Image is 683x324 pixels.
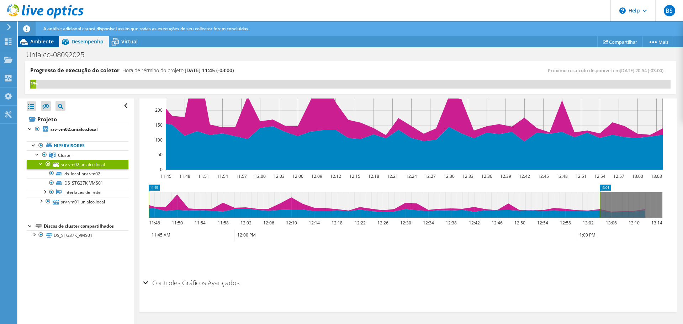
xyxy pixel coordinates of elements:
span: Desempenho [72,38,104,45]
text: 12:58 [560,220,571,226]
a: DS_STG37K_VMS01 [27,230,128,240]
span: BS [664,5,675,16]
text: 11:57 [236,173,247,179]
text: 13:03 [651,173,662,179]
text: 11:48 [179,173,190,179]
text: 11:54 [195,220,206,226]
svg: \n [619,7,626,14]
text: 0 [160,166,163,172]
text: 12:21 [387,173,398,179]
span: A análise adicional estará disponível assim que todas as execuções do seu collector forem concluí... [43,26,249,32]
text: 11:58 [218,220,229,226]
text: 12:48 [557,173,568,179]
span: Próximo recálculo disponível em [548,67,667,74]
text: 50 [158,152,163,158]
text: 12:27 [425,173,436,179]
text: 150 [155,122,163,128]
text: 12:09 [311,173,322,179]
text: 13:02 [583,220,594,226]
span: Virtual [121,38,138,45]
text: 12:54 [537,220,548,226]
text: 12:06 [292,173,303,179]
text: 12:36 [481,173,492,179]
a: Mais [642,36,674,47]
text: 12:51 [576,173,587,179]
text: 13:06 [606,220,617,226]
text: 100 [155,137,163,143]
text: 12:34 [423,220,434,226]
a: srv-vm01.unialco.local [27,197,128,206]
div: 1% [30,80,36,87]
text: 12:15 [349,173,360,179]
a: ds_local_srv-vm02 [27,169,128,178]
a: Hipervisores [27,141,128,150]
text: 12:30 [400,220,411,226]
text: 12:38 [446,220,457,226]
text: 200 [155,107,163,113]
h4: Hora de término do projeto: [122,67,234,74]
text: 11:51 [198,173,209,179]
text: 12:00 [255,173,266,179]
text: 12:57 [613,173,624,179]
span: [DATE] 20:54 (-03:00) [620,67,663,74]
text: 12:33 [462,173,473,179]
span: Cluster [58,152,72,158]
text: 12:06 [263,220,274,226]
text: 13:00 [632,173,643,179]
text: 12:50 [514,220,525,226]
text: 12:03 [274,173,285,179]
text: 11:46 [149,220,160,226]
text: 12:26 [377,220,388,226]
text: 12:12 [330,173,341,179]
text: 11:45 [160,173,171,179]
text: 13:10 [629,220,640,226]
a: Interfaces de rede [27,188,128,197]
a: DS_STG37K_VMS01 [27,179,128,188]
text: 11:54 [217,173,228,179]
span: [DATE] 11:45 (-03:00) [185,67,234,74]
a: Cluster [27,150,128,160]
a: srv-vm02.unialco.local [27,160,128,169]
a: Compartilhar [597,36,643,47]
text: 12:39 [500,173,511,179]
text: 13:14 [651,220,662,226]
text: 12:45 [538,173,549,179]
text: 12:10 [286,220,297,226]
text: 12:02 [240,220,252,226]
a: srv-vm02.unialco.local [27,125,128,134]
span: Ambiente [30,38,54,45]
div: Discos de cluster compartilhados [44,222,128,230]
text: 12:14 [309,220,320,226]
a: Projeto [27,113,128,125]
b: srv-vm02.unialco.local [51,126,98,132]
text: 11:50 [172,220,183,226]
text: 12:54 [594,173,605,179]
text: 12:18 [332,220,343,226]
text: 12:30 [444,173,455,179]
text: 12:42 [469,220,480,226]
text: 12:42 [519,173,530,179]
text: 12:18 [368,173,379,179]
h1: Unialco-08092025 [23,51,95,59]
text: 12:22 [355,220,366,226]
text: 12:24 [406,173,417,179]
text: 12:46 [492,220,503,226]
h2: Controles Gráficos Avançados [143,276,239,290]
